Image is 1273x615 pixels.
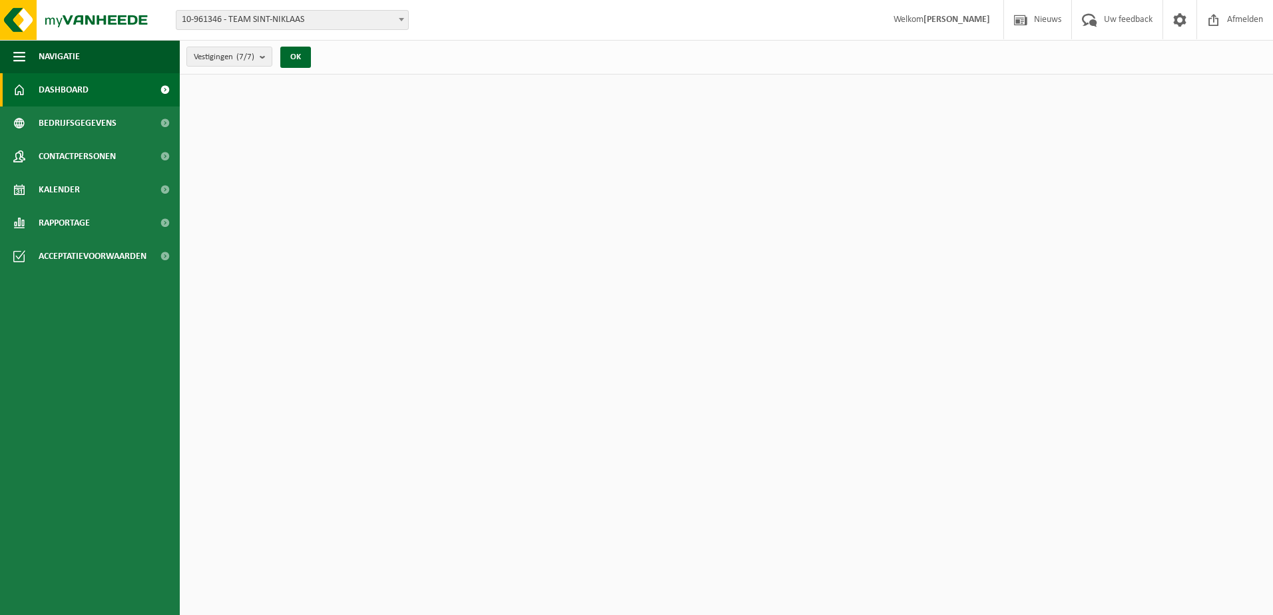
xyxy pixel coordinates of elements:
[923,15,990,25] strong: [PERSON_NAME]
[39,140,116,173] span: Contactpersonen
[39,40,80,73] span: Navigatie
[39,240,146,273] span: Acceptatievoorwaarden
[39,173,80,206] span: Kalender
[39,206,90,240] span: Rapportage
[176,10,409,30] span: 10-961346 - TEAM SINT-NIKLAAS
[280,47,311,68] button: OK
[194,47,254,67] span: Vestigingen
[186,47,272,67] button: Vestigingen(7/7)
[39,73,89,106] span: Dashboard
[39,106,117,140] span: Bedrijfsgegevens
[176,11,408,29] span: 10-961346 - TEAM SINT-NIKLAAS
[236,53,254,61] count: (7/7)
